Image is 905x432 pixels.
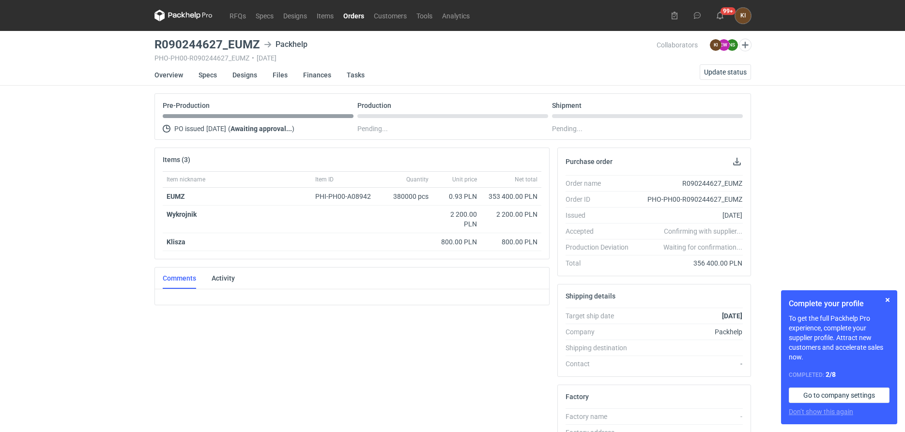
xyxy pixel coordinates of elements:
[452,176,477,183] span: Unit price
[347,64,365,86] a: Tasks
[636,179,743,188] div: R090244627_EUMZ
[264,39,307,50] div: Packhelp
[384,188,432,206] div: 380000 pcs
[357,123,388,134] span: Pending...
[154,10,213,21] svg: Packhelp Pro
[230,125,292,133] strong: Awaiting approval...
[412,10,437,21] a: Tools
[566,311,636,321] div: Target ship date
[636,258,743,268] div: 356 400.00 PLN
[225,10,251,21] a: RFQs
[167,238,185,246] strong: Klisza
[154,39,260,50] h3: R090244627_EUMZ
[826,371,836,378] strong: 2 / 8
[636,210,743,220] div: [DATE]
[232,64,257,86] a: Designs
[789,387,890,403] a: Go to company settings
[566,226,636,236] div: Accepted
[485,237,537,247] div: 800.00 PLN
[566,327,636,337] div: Company
[228,125,230,133] span: (
[566,158,613,165] h2: Purchase order
[552,102,582,109] p: Shipment
[704,69,747,75] span: Update status
[700,64,751,80] button: Update status
[303,64,331,86] a: Finances
[566,242,636,252] div: Production Deviation
[278,10,312,21] a: Designs
[566,292,615,300] h2: Shipping details
[566,393,589,401] h2: Factory
[485,209,537,219] div: 2 200.00 PLN
[552,123,743,134] div: Pending...
[731,156,743,167] button: Download PO
[636,194,743,204] div: PHO-PH00-R090244627_EUMZ
[636,359,743,369] div: -
[718,39,730,51] figcaption: EW
[312,10,338,21] a: Items
[163,102,210,109] p: Pre-Production
[406,176,429,183] span: Quantity
[566,179,636,188] div: Order name
[789,407,853,417] button: Don’t show this again
[722,312,742,320] strong: [DATE]
[566,359,636,369] div: Contact
[199,64,217,86] a: Specs
[437,10,475,21] a: Analytics
[212,268,235,289] a: Activity
[436,192,477,201] div: 0.93 PLN
[515,176,537,183] span: Net total
[566,210,636,220] div: Issued
[663,242,742,252] em: Waiting for confirmation...
[292,125,294,133] span: )
[206,123,226,134] span: [DATE]
[315,176,334,183] span: Item ID
[735,8,751,24] button: KI
[163,268,196,289] a: Comments
[789,298,890,310] h1: Complete your profile
[789,313,890,362] p: To get the full Packhelp Pro experience, complete your supplier profile. Attract new customers an...
[163,156,190,164] h2: Items (3)
[712,8,728,23] button: 99+
[566,194,636,204] div: Order ID
[738,39,751,51] button: Edit collaborators
[726,39,738,51] figcaption: NS
[566,343,636,353] div: Shipping destination
[154,54,657,62] div: PHO-PH00-R090244627_EUMZ [DATE]
[251,10,278,21] a: Specs
[167,210,197,218] strong: Wykrojnik
[436,237,477,247] div: 800.00 PLN
[566,412,636,421] div: Factory name
[273,64,288,86] a: Files
[789,370,890,380] div: Completed:
[485,192,537,201] div: 353 400.00 PLN
[710,39,721,51] figcaption: KI
[338,10,369,21] a: Orders
[167,193,185,200] a: EUMZ
[167,176,205,183] span: Item nickname
[882,294,893,306] button: Skip for now
[154,64,183,86] a: Overview
[315,192,380,201] div: PHI-PH00-A08942
[735,8,751,24] div: Karolina Idkowiak
[636,412,743,421] div: -
[566,258,636,268] div: Total
[436,209,477,229] div: 2 200.00 PLN
[163,123,353,134] div: PO issued
[657,41,698,49] span: Collaborators
[357,102,391,109] p: Production
[664,227,742,235] em: Confirming with supplier...
[369,10,412,21] a: Customers
[636,327,743,337] div: Packhelp
[252,54,254,62] span: •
